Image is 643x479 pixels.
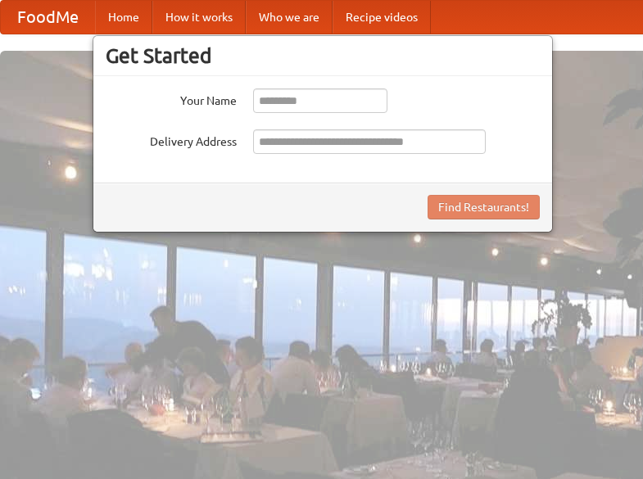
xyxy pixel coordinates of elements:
[106,129,237,150] label: Delivery Address
[106,88,237,109] label: Your Name
[333,1,431,34] a: Recipe videos
[95,1,152,34] a: Home
[428,195,540,219] button: Find Restaurants!
[246,1,333,34] a: Who we are
[152,1,246,34] a: How it works
[1,1,95,34] a: FoodMe
[106,43,540,68] h3: Get Started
